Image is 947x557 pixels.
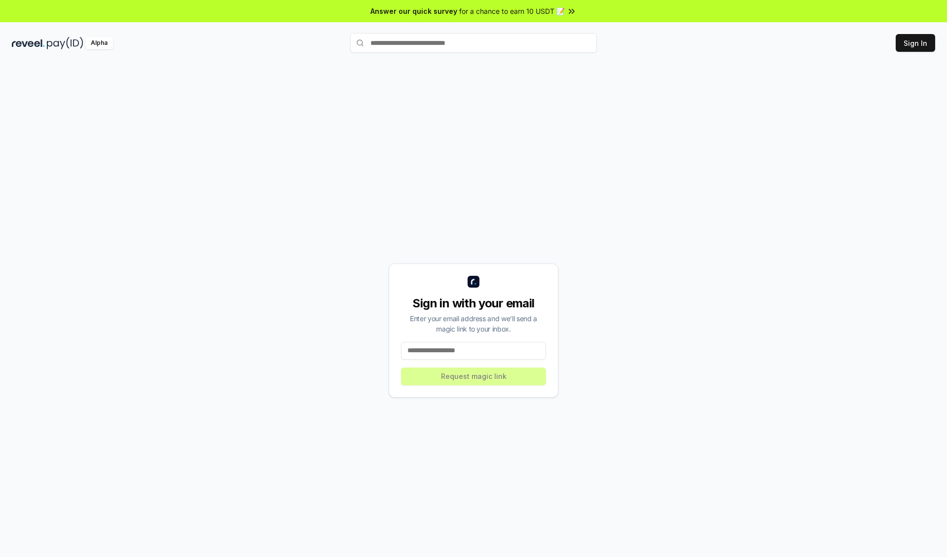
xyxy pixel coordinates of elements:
span: for a chance to earn 10 USDT 📝 [459,6,565,16]
img: pay_id [47,37,83,49]
img: logo_small [468,276,479,288]
div: Sign in with your email [401,296,546,311]
div: Enter your email address and we’ll send a magic link to your inbox. [401,313,546,334]
button: Sign In [896,34,935,52]
img: reveel_dark [12,37,45,49]
span: Answer our quick survey [370,6,457,16]
div: Alpha [85,37,113,49]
